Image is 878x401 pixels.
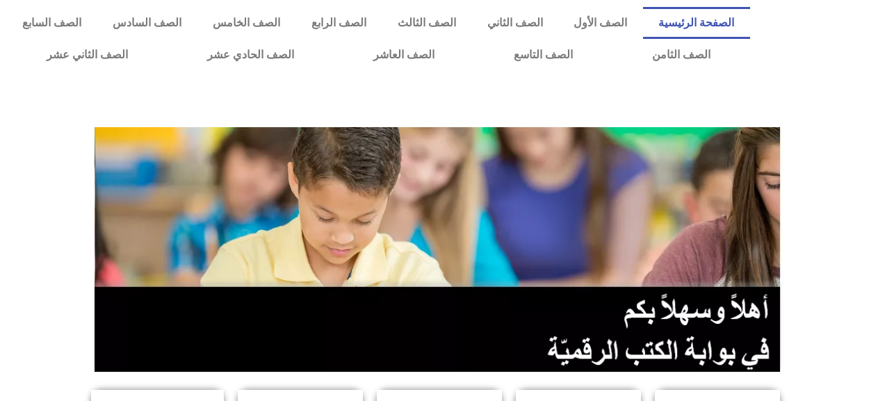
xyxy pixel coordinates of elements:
[612,39,750,71] a: الصف الثامن
[558,7,643,39] a: الصف الأول
[643,7,750,39] a: الصفحة الرئيسية
[474,39,612,71] a: الصف التاسع
[197,7,296,39] a: الصف الخامس
[296,7,382,39] a: الصف الرابع
[334,39,474,71] a: الصف العاشر
[97,7,197,39] a: الصف السادس
[7,39,168,71] a: الصف الثاني عشر
[168,39,334,71] a: الصف الحادي عشر
[7,7,97,39] a: الصف السابع
[382,7,471,39] a: الصف الثالث
[471,7,558,39] a: الصف الثاني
